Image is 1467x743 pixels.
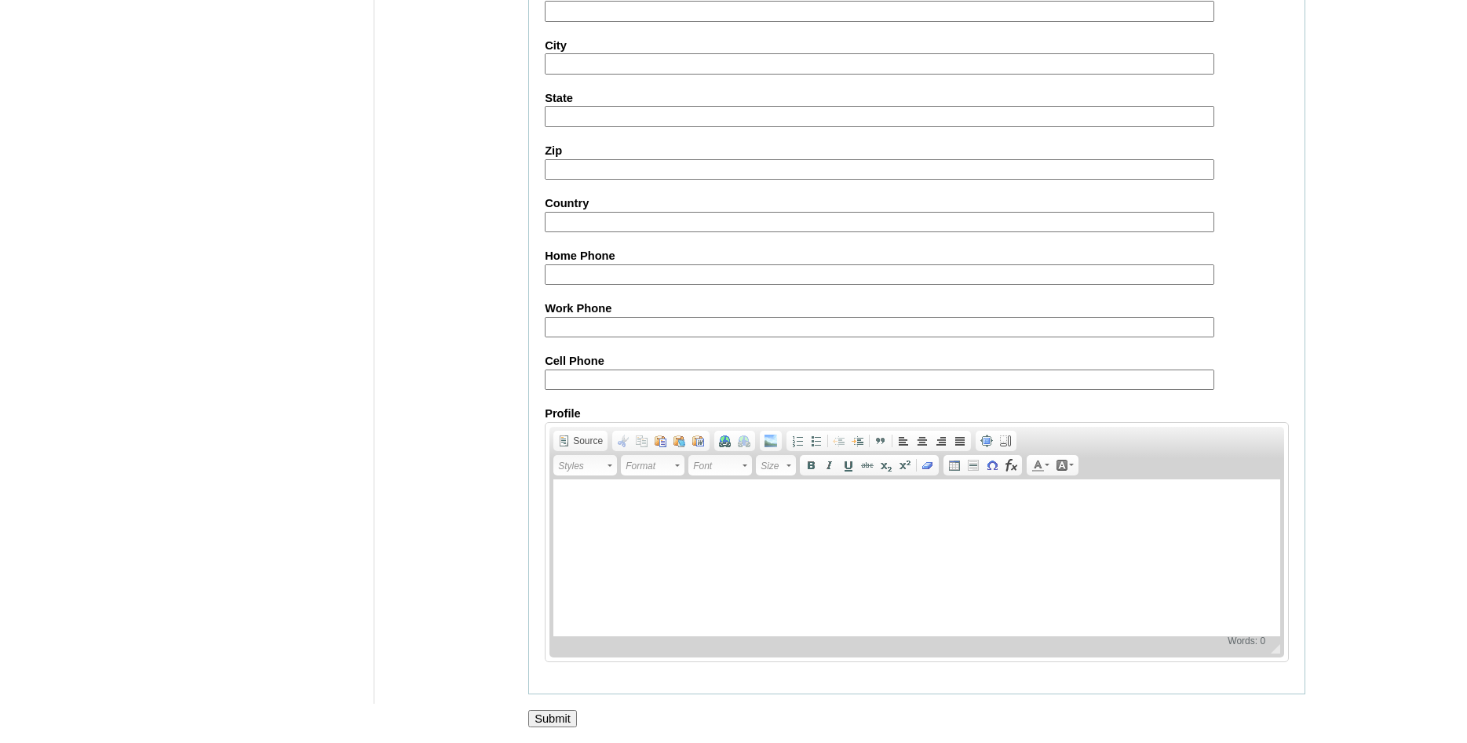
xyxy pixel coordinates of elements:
[996,432,1015,450] a: Show Blocks
[807,432,826,450] a: Insert/Remove Bulleted List
[545,38,1289,54] label: City
[877,457,896,474] a: Subscript
[693,457,740,475] span: Font
[571,435,603,447] span: Source
[932,432,951,450] a: Align Right
[716,432,735,450] a: Link
[788,432,807,450] a: Insert/Remove Numbered List
[1224,635,1268,646] span: Words: 0
[621,455,684,475] a: Format
[945,457,964,474] a: Table
[688,455,752,475] a: Font
[848,432,867,450] a: Increase Indent
[871,432,890,450] a: Block Quote
[626,457,673,475] span: Format
[756,455,796,475] a: Size
[894,432,913,450] a: Align Left
[689,432,708,450] a: Paste from Word
[1224,635,1268,646] div: Statistics
[977,432,996,450] a: Maximize
[1053,457,1077,474] a: Background Color
[820,457,839,474] a: Italic
[545,248,1289,264] label: Home Phone
[558,457,605,475] span: Styles
[614,432,633,450] a: Cut
[528,710,577,727] input: Submit
[896,457,914,474] a: Superscript
[651,432,670,450] a: Paste
[761,457,784,475] span: Size
[545,195,1289,212] label: Country
[545,143,1289,159] label: Zip
[1261,644,1280,654] span: Resize
[801,457,820,474] a: Bold
[918,457,937,474] a: Remove Format
[633,432,651,450] a: Copy
[830,432,848,450] a: Decrease Indent
[858,457,877,474] a: Strike Through
[761,432,780,450] a: Add Image
[553,455,617,475] a: Styles
[964,457,983,474] a: Insert Horizontal Line
[951,432,969,450] a: Justify
[553,479,1280,636] iframe: Rich Text Editor, AboutMe
[1002,457,1020,474] a: Insert Equation
[545,406,1289,422] label: Profile
[839,457,858,474] a: Underline
[983,457,1002,474] a: Insert Special Character
[545,300,1289,317] label: Work Phone
[735,432,754,450] a: Unlink
[913,432,932,450] a: Center
[670,432,689,450] a: Paste as plain text
[545,90,1289,107] label: State
[555,432,606,450] a: Source
[545,353,1289,370] label: Cell Phone
[1028,457,1053,474] a: Text Color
